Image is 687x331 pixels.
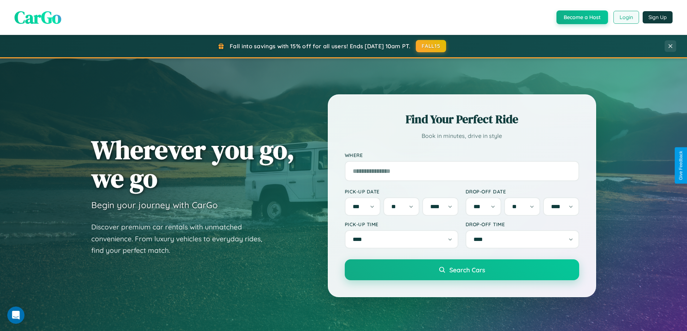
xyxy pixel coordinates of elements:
button: Become a Host [556,10,608,24]
label: Drop-off Time [466,221,579,227]
button: FALL15 [416,40,446,52]
label: Pick-up Date [345,188,458,194]
h2: Find Your Perfect Ride [345,111,579,127]
label: Drop-off Date [466,188,579,194]
span: Search Cars [449,266,485,274]
button: Sign Up [643,11,673,23]
div: Give Feedback [678,151,683,180]
span: Fall into savings with 15% off for all users! Ends [DATE] 10am PT. [230,43,410,50]
h1: Wherever you go, we go [91,135,295,192]
p: Discover premium car rentals with unmatched convenience. From luxury vehicles to everyday rides, ... [91,221,272,256]
span: CarGo [14,5,61,29]
button: Search Cars [345,259,579,280]
button: Login [613,11,639,24]
label: Pick-up Time [345,221,458,227]
label: Where [345,152,579,158]
iframe: Intercom live chat [7,307,25,324]
p: Book in minutes, drive in style [345,131,579,141]
h3: Begin your journey with CarGo [91,200,218,210]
